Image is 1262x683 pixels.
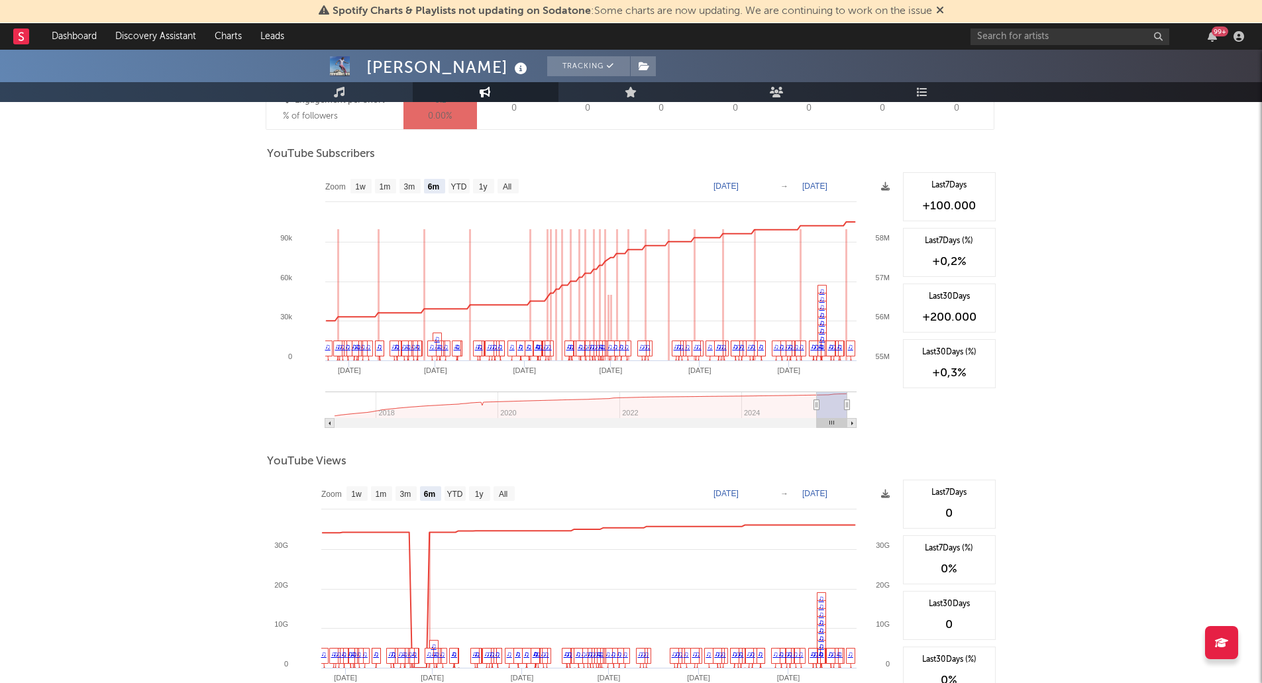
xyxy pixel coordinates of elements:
a: ♫ [828,650,833,658]
a: ♫ [747,650,752,658]
a: ♫ [639,342,645,350]
a: ♫ [415,342,420,350]
a: ♫ [751,342,756,350]
a: ♫ [588,650,593,658]
div: 0 [625,88,698,129]
div: 0 [920,88,993,129]
a: ♫ [495,650,500,658]
span: YouTube Subscribers [267,146,375,162]
a: ♫ [788,650,793,658]
a: ♫ [477,342,482,350]
a: ♫ [475,342,480,350]
a: ♫ [719,342,724,350]
text: 3m [403,182,415,191]
span: % of followers [283,112,338,121]
a: ♫ [535,650,541,658]
div: Last 30 Days [910,291,988,303]
a: ♫ [454,342,459,350]
div: +0,2 % [910,254,988,270]
a: ♫ [819,642,824,650]
text: 6m [423,490,435,499]
text: 55M [875,352,889,360]
button: 99+ [1208,31,1217,42]
a: ♫ [590,650,596,658]
a: ♫ [819,610,824,618]
a: ♫ [392,342,397,350]
a: ♫ [819,618,824,626]
text: 0 [284,660,288,668]
a: ♫ [535,342,540,350]
div: [PERSON_NAME] [366,56,531,78]
a: ♫ [837,650,843,658]
a: ♫ [799,342,804,350]
a: ♫ [578,342,583,350]
a: ♫ [435,342,440,350]
a: ♫ [831,650,837,658]
span: Spotify Charts & Playlists not updating on Sodatone [333,6,591,17]
a: ♫ [641,650,646,658]
a: ♫ [350,650,356,658]
a: ♫ [362,650,368,658]
a: ♫ [828,342,833,350]
a: ♫ [538,342,543,350]
a: Dashboard [42,23,106,50]
a: ♫ [624,342,629,350]
a: ♫ [601,342,606,350]
text: [DATE] [597,674,620,682]
a: ♫ [694,342,699,350]
text: [DATE] [713,489,739,498]
text: 0 [288,352,291,360]
a: ♫ [836,650,841,658]
a: ♫ [348,650,353,658]
a: ♫ [758,650,763,658]
a: ♫ [675,650,680,658]
a: ♫ [452,650,457,658]
text: 1w [355,182,366,191]
a: ♫ [596,342,601,350]
a: ♫ [564,650,569,658]
a: ♫ [696,342,702,350]
text: 1w [351,490,362,499]
a: ♫ [337,650,342,658]
a: ♫ [541,650,546,658]
a: ♫ [412,650,417,658]
a: ♫ [739,650,744,658]
a: ♫ [818,342,823,350]
text: 30G [274,541,288,549]
a: ♫ [684,650,689,658]
text: [DATE] [776,674,800,682]
a: ♫ [733,342,738,350]
a: ♫ [405,342,410,350]
text: 1y [474,490,483,499]
a: ♫ [810,650,815,658]
a: ♫ [814,342,819,350]
a: ♫ [429,342,435,350]
a: ♫ [352,342,357,350]
a: ♫ [732,650,737,658]
div: 0 [551,88,624,129]
a: ♫ [831,342,837,350]
a: ♫ [599,650,604,658]
text: Zoom [321,490,342,499]
a: ♫ [819,327,825,335]
text: 30k [280,313,292,321]
div: Last 30 Days (%) [910,346,988,358]
a: ♫ [819,335,825,342]
a: ♫ [487,342,492,350]
text: [DATE] [688,366,711,374]
a: ♫ [544,650,549,658]
a: ♫ [736,342,741,350]
a: ♫ [721,342,727,350]
div: Last 30 Days (%) [910,654,988,666]
a: ♫ [819,602,824,610]
a: ♫ [583,342,588,350]
a: ♫ [811,342,816,350]
div: Last 7 Days [910,487,988,499]
a: ♫ [594,650,599,658]
text: 60k [280,274,292,282]
text: 0 [885,660,889,668]
text: All [502,182,511,191]
a: ♫ [403,650,408,658]
a: ♫ [440,650,445,658]
a: ♫ [443,342,448,350]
